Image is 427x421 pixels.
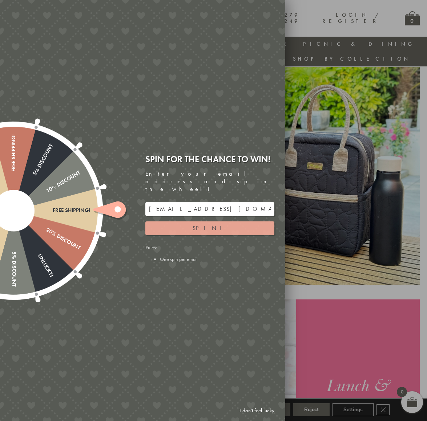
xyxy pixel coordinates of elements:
[11,143,55,212] div: 5% Discount
[11,134,17,210] div: Free shipping!
[160,256,274,262] li: One spin per email
[145,170,274,193] div: Enter your email address and spin the wheel!
[145,244,274,262] div: Rules:
[12,208,81,252] div: 20% Discount
[14,207,90,213] div: Free shipping!
[145,221,274,235] button: Spin!
[145,154,274,165] div: Spin for the chance to win!
[193,224,227,232] span: Spin!
[11,210,17,287] div: 5% Discount
[11,209,55,278] div: Unlucky!
[236,404,278,417] a: I don't feel lucky
[145,202,274,216] input: Your email
[12,170,81,213] div: 10% Discount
